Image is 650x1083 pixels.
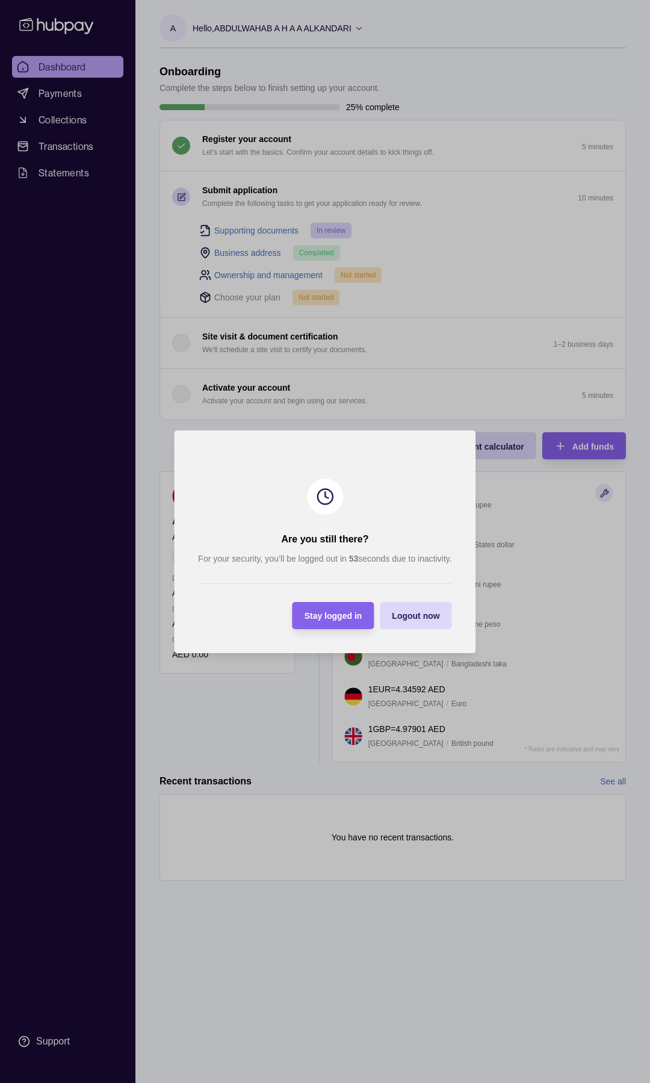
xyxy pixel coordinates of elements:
[349,554,359,563] strong: 53
[282,533,369,546] h2: Are you still there?
[305,611,362,621] span: Stay logged in
[292,602,374,629] button: Stay logged in
[392,611,439,621] span: Logout now
[380,602,451,629] button: Logout now
[198,552,451,565] p: For your security, you’ll be logged out in seconds due to inactivity.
